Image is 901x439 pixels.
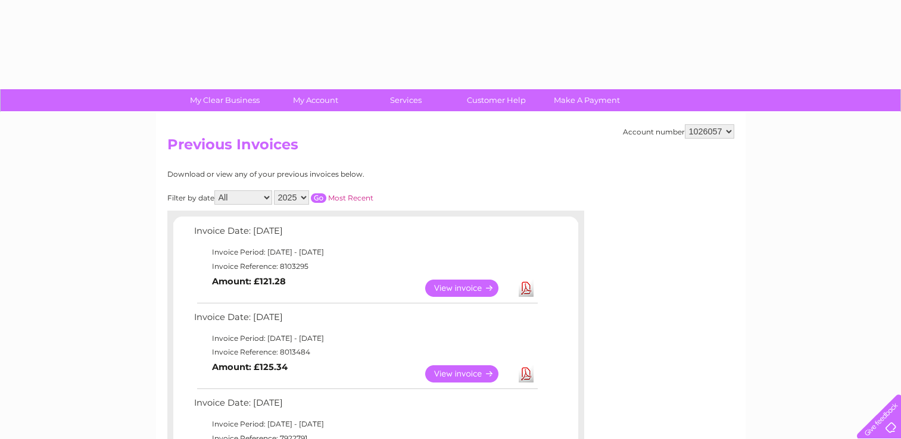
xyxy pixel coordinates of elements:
a: Make A Payment [538,89,636,111]
b: Amount: £125.34 [212,362,288,372]
a: Download [519,365,534,382]
a: Most Recent [328,193,373,202]
td: Invoice Reference: 8103295 [191,259,540,274]
a: Services [357,89,455,111]
td: Invoice Date: [DATE] [191,395,540,417]
div: Download or view any of your previous invoices below. [167,170,480,178]
td: Invoice Reference: 8013484 [191,345,540,359]
td: Invoice Period: [DATE] - [DATE] [191,417,540,431]
div: Filter by date [167,190,480,205]
a: My Clear Business [176,89,274,111]
a: Download [519,280,534,297]
td: Invoice Period: [DATE] - [DATE] [191,331,540,346]
h2: Previous Invoices [167,136,734,159]
td: Invoice Date: [DATE] [191,309,540,331]
td: Invoice Period: [DATE] - [DATE] [191,245,540,259]
a: Customer Help [447,89,545,111]
div: Account number [623,124,734,139]
a: View [425,365,513,382]
a: View [425,280,513,297]
a: My Account [266,89,364,111]
td: Invoice Date: [DATE] [191,223,540,245]
b: Amount: £121.28 [212,276,286,287]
